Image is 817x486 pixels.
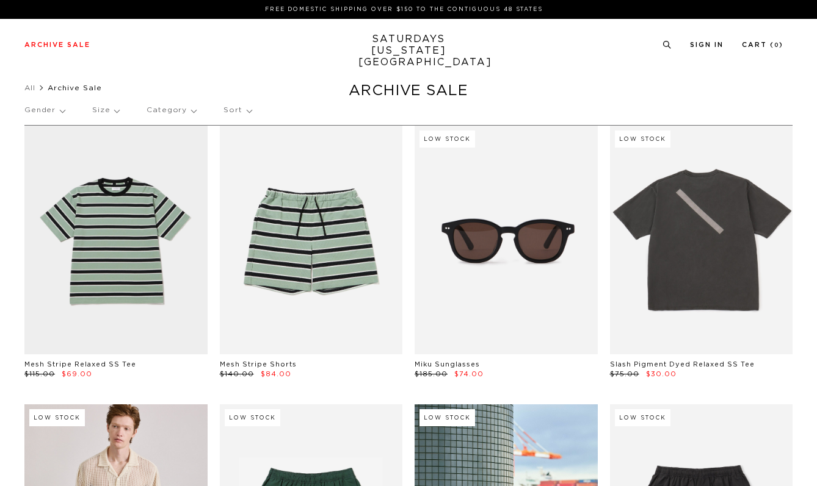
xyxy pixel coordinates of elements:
p: Gender [24,96,65,124]
span: $75.00 [610,371,639,377]
div: Low Stock [615,130,670,148]
span: Archive Sale [48,84,102,91]
a: Archive Sale [24,41,90,48]
a: Miku Sunglasses [415,361,480,368]
a: Sign In [690,41,724,48]
a: Slash Pigment Dyed Relaxed SS Tee [610,361,755,368]
a: All [24,84,35,91]
a: Mesh Stripe Relaxed SS Tee [24,361,136,368]
div: Low Stock [419,409,475,426]
p: Category [147,96,196,124]
a: Cart (0) [742,41,783,48]
p: FREE DOMESTIC SHIPPING OVER $150 TO THE CONTIGUOUS 48 STATES [29,5,779,14]
div: Low Stock [29,409,85,426]
p: Size [92,96,119,124]
div: Low Stock [615,409,670,426]
div: Low Stock [419,130,475,148]
div: Low Stock [225,409,280,426]
p: Sort [223,96,251,124]
span: $140.00 [220,371,254,377]
a: Mesh Stripe Shorts [220,361,297,368]
span: $115.00 [24,371,55,377]
span: $69.00 [62,371,92,377]
small: 0 [774,43,779,48]
span: $30.00 [646,371,677,377]
span: $74.00 [454,371,484,377]
a: SATURDAYS[US_STATE][GEOGRAPHIC_DATA] [358,34,459,68]
span: $185.00 [415,371,448,377]
span: $84.00 [261,371,291,377]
